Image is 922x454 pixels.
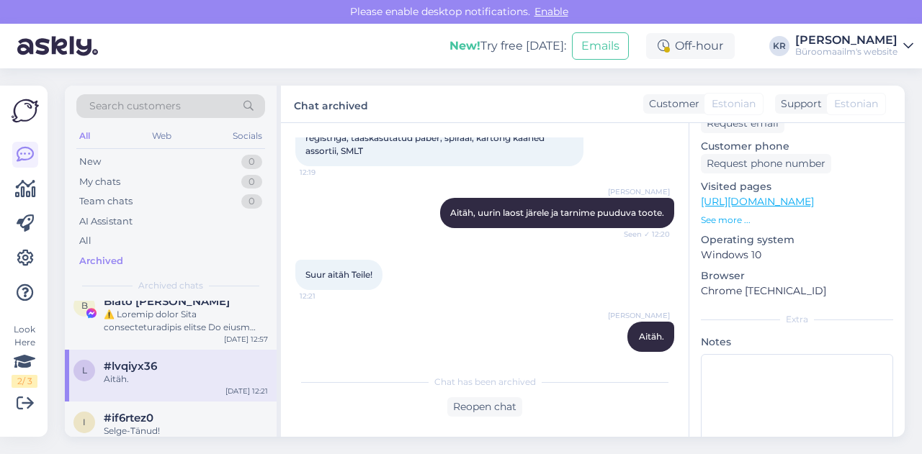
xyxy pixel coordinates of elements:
[104,412,153,425] span: #if6rtez0
[775,96,822,112] div: Support
[89,99,181,114] span: Search customers
[608,186,670,197] span: [PERSON_NAME]
[434,376,536,389] span: Chat has been archived
[149,127,174,145] div: Web
[79,175,120,189] div: My chats
[104,425,268,437] div: Selge-Tänud!
[76,127,93,145] div: All
[795,46,898,58] div: Büroomaailm's website
[104,308,268,334] div: ⚠️ Loremip dolor Sita consecteturadipis elitse Do eiusm Temp incididuntut laboreet. Dolorem aliqu...
[639,331,664,342] span: Aitäh.
[701,232,893,248] p: Operating system
[79,194,133,209] div: Team chats
[12,323,37,388] div: Look Here
[449,37,566,55] div: Try free [DATE]:
[81,300,88,311] span: B
[83,417,86,427] span: i
[104,373,268,386] div: Aitäh.
[447,397,522,417] div: Reopen chat
[646,33,735,59] div: Off-hour
[701,335,893,350] p: Notes
[225,386,268,396] div: [DATE] 12:21
[795,35,913,58] a: [PERSON_NAME]Büroomaailm's website
[300,167,354,178] span: 12:19
[701,313,893,326] div: Extra
[834,96,878,112] span: Estonian
[701,179,893,194] p: Visited pages
[305,119,568,156] span: Ma ei leidnud kastist tellitud kaustikut - Kaustik A5 75l l. ruut, registriga, taaskasutatud pabe...
[241,155,262,169] div: 0
[608,310,670,321] span: [PERSON_NAME]
[79,214,133,229] div: AI Assistant
[79,234,91,248] div: All
[643,96,699,112] div: Customer
[701,154,831,173] div: Request phone number
[305,269,372,280] span: Suur aitäh Teile!
[712,96,756,112] span: Estonian
[701,268,893,283] p: Browser
[616,229,670,240] span: Seen ✓ 12:20
[12,97,39,124] img: Askly Logo
[449,39,480,53] b: New!
[104,295,230,308] span: Blato Alebo Zlato
[450,207,664,218] span: Aitäh, uurin laost järele ja tarnime puuduva toote.
[224,334,268,345] div: [DATE] 12:57
[12,375,37,388] div: 2 / 3
[230,127,265,145] div: Socials
[701,114,784,133] div: Request email
[241,194,262,209] div: 0
[701,248,893,263] p: Windows 10
[701,195,814,208] a: [URL][DOMAIN_NAME]
[701,214,893,227] p: See more ...
[104,360,157,373] span: #lvqiyx36
[241,175,262,189] div: 0
[79,155,101,169] div: New
[795,35,898,46] div: [PERSON_NAME]
[572,32,629,60] button: Emails
[701,139,893,154] p: Customer phone
[616,353,670,363] span: 12:21
[79,254,123,268] div: Archived
[294,94,368,114] label: Chat archived
[530,5,573,18] span: Enable
[701,283,893,299] p: Chrome [TECHNICAL_ID]
[300,291,354,301] span: 12:21
[82,365,87,376] span: l
[769,36,789,56] div: KR
[138,279,203,292] span: Archived chats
